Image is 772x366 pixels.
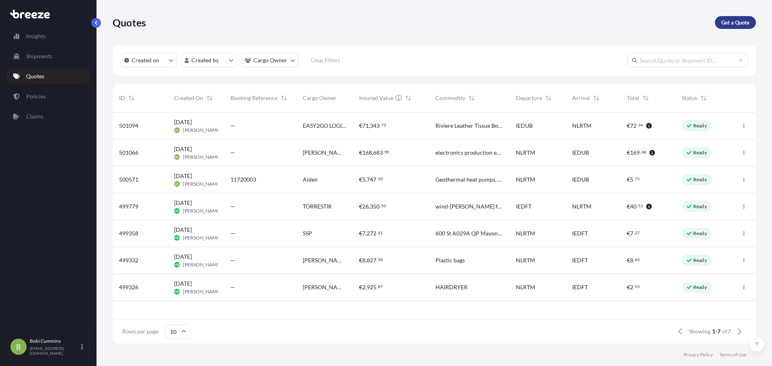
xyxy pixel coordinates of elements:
[174,172,192,180] span: [DATE]
[467,93,476,103] button: Sort
[16,343,21,351] span: B
[230,149,235,157] span: —
[26,112,43,121] p: Claims
[630,123,636,129] span: 72
[572,94,590,102] span: Arrival
[183,262,221,268] span: [PERSON_NAME]
[627,204,630,209] span: €
[435,149,503,157] span: electronics production equipment
[119,149,138,157] span: 501066
[175,180,179,188] span: BC
[119,202,138,211] span: 499779
[303,283,346,291] span: [PERSON_NAME]
[516,229,535,237] span: NLRTM
[544,93,553,103] button: Sort
[175,261,179,269] span: MK
[378,258,383,261] span: 50
[638,204,643,207] span: 53
[119,256,138,264] span: 499332
[367,177,376,182] span: 747
[303,176,318,184] span: Aiden
[30,346,80,356] p: [EMAIL_ADDRESS][DOMAIN_NAME]
[712,327,721,335] span: 1-7
[635,285,640,288] span: 93
[572,283,588,291] span: IEDFT
[719,352,746,358] p: Terms of Use
[26,32,45,40] p: Insights
[359,94,393,102] span: Insured Value
[359,284,362,290] span: €
[630,150,640,155] span: 169
[230,202,235,211] span: —
[377,285,378,288] span: .
[627,53,748,67] input: Search Quote or Shipment ID...
[183,154,221,160] span: [PERSON_NAME]
[174,199,192,207] span: [DATE]
[373,150,383,155] span: 683
[279,93,289,103] button: Sort
[693,257,707,264] p: Ready
[230,256,235,264] span: —
[638,124,643,127] span: 34
[303,202,332,211] span: TORRESTIR
[362,150,372,155] span: 168
[369,123,370,129] span: ,
[640,151,641,153] span: .
[359,258,362,263] span: €
[174,226,192,234] span: [DATE]
[362,258,365,263] span: 8
[183,181,221,187] span: [PERSON_NAME]
[516,149,535,157] span: NLRTM
[181,53,237,67] button: createdBy Filter options
[572,202,591,211] span: NLRTM
[370,204,380,209] span: 350
[378,285,383,288] span: 87
[365,258,367,263] span: ,
[635,178,640,180] span: 75
[715,16,756,29] a: Get a Quote
[435,256,465,264] span: Plastic bags
[377,178,378,180] span: .
[174,145,192,153] span: [DATE]
[722,327,731,335] span: of 7
[377,231,378,234] span: .
[367,284,376,290] span: 925
[230,176,256,184] span: 11720003
[637,124,638,127] span: .
[693,123,707,129] p: Ready
[175,288,179,296] span: MK
[191,56,219,64] p: Created by
[175,153,179,161] span: BC
[381,124,386,127] span: 73
[303,94,337,102] span: Cargo Owner
[684,352,713,358] p: Privacy Policy
[516,94,542,102] span: Departure
[635,258,640,261] span: 83
[370,123,380,129] span: 343
[365,177,367,182] span: ,
[362,284,365,290] span: 2
[127,93,136,103] button: Sort
[641,93,651,103] button: Sort
[627,177,630,182] span: €
[253,56,287,64] p: Cargo Owner
[435,122,503,130] span: Riviere Leather Tissue Box Cover Smoke & Walnut
[403,93,413,103] button: Sort
[516,122,533,130] span: IEDUB
[311,56,340,64] p: Clear Filters
[572,256,588,264] span: IEDFT
[369,204,370,209] span: ,
[627,284,630,290] span: €
[359,123,362,129] span: €
[693,176,707,183] p: Ready
[205,93,214,103] button: Sort
[516,202,532,211] span: IEDFT
[174,118,192,126] span: [DATE]
[372,150,373,155] span: ,
[380,204,381,207] span: .
[7,48,90,64] a: Shipments
[359,231,362,236] span: €
[183,288,221,295] span: [PERSON_NAME]
[174,280,192,288] span: [DATE]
